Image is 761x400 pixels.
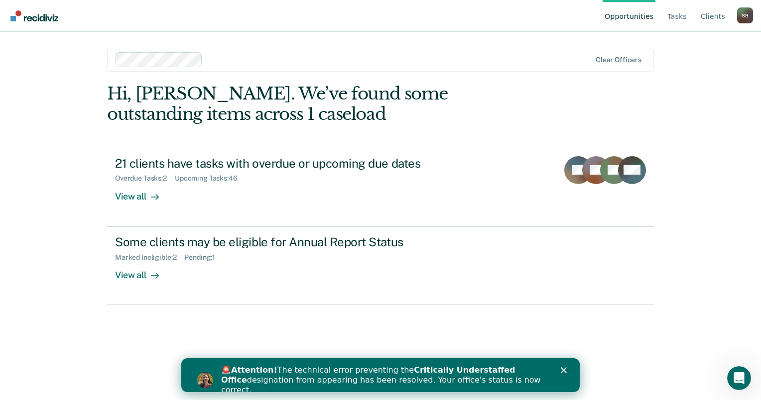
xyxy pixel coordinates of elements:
div: Pending : 1 [184,253,223,262]
a: 21 clients have tasks with overdue or upcoming due datesOverdue Tasks:2Upcoming Tasks:46View all [107,148,654,226]
div: Close [380,9,389,15]
iframe: Intercom live chat [727,366,751,390]
div: Some clients may be eligible for Annual Report Status [115,235,465,249]
button: Profile dropdown button [737,7,753,23]
div: Upcoming Tasks : 46 [175,174,246,183]
div: 21 clients have tasks with overdue or upcoming due dates [115,156,465,171]
a: Some clients may be eligible for Annual Report StatusMarked Ineligible:2Pending:1View all [107,226,654,305]
div: Hi, [PERSON_NAME]. We’ve found some outstanding items across 1 caseload [107,84,544,124]
b: Critically Understaffed Office [40,7,334,26]
iframe: Intercom live chat banner [181,358,580,392]
img: Recidiviz [10,10,58,21]
div: Clear officers [596,56,641,64]
div: Overdue Tasks : 2 [115,174,175,183]
div: Marked Ineligible : 2 [115,253,184,262]
div: View all [115,261,171,281]
div: S B [737,7,753,23]
div: 🚨 The technical error preventing the designation from appearing has been resolved. Your office's ... [40,7,367,37]
b: Attention! [50,7,96,16]
div: View all [115,183,171,202]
